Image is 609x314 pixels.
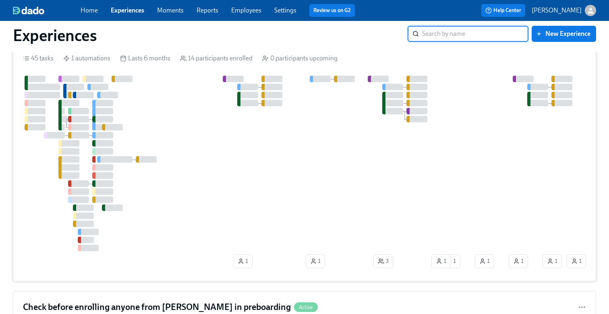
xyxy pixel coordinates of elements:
a: Employees [231,6,261,14]
span: 1 [513,257,524,265]
button: New Experience [532,26,596,42]
div: 0 participants upcoming [262,54,338,63]
span: 1 [479,257,490,265]
div: 1 automations [63,54,110,63]
a: Review us on G2 [313,6,351,14]
input: Search by name [422,26,528,42]
div: 14 participants enrolled [180,54,253,63]
a: Company OnboardingActive45 tasks 1 automations Lasts 6 months 14 participants enrolled 0 particip... [13,29,596,281]
a: Home [81,6,98,14]
a: Moments [157,6,184,14]
div: Lasts 6 months [120,54,170,63]
button: 1 [306,254,325,268]
span: 1 [310,257,321,265]
span: 1 [571,257,582,265]
div: 45 tasks [23,54,54,63]
p: [PERSON_NAME] [532,6,582,15]
a: dado [13,6,81,14]
span: New Experience [537,30,590,38]
a: Experiences [111,6,144,14]
button: 1 [431,254,451,268]
button: Help Center [481,4,525,17]
span: Help Center [485,6,521,14]
span: 1 [436,257,446,265]
a: Reports [197,6,218,14]
button: 1 [543,254,562,268]
button: Review us on G2 [309,4,355,17]
button: 1 [567,254,586,268]
span: 1 [547,257,557,265]
button: 3 [373,254,393,268]
span: 1 [445,257,456,265]
span: 3 [378,257,389,265]
img: dado [13,6,44,14]
button: 1 [441,254,460,268]
h4: Check before enrolling anyone from [PERSON_NAME] in preboarding [23,301,291,313]
a: Settings [274,6,296,14]
span: Active [294,304,318,310]
button: 1 [475,254,494,268]
h1: Experiences [13,26,97,45]
button: 1 [233,254,253,268]
button: [PERSON_NAME] [532,5,596,16]
span: 1 [238,257,248,265]
button: 1 [509,254,528,268]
